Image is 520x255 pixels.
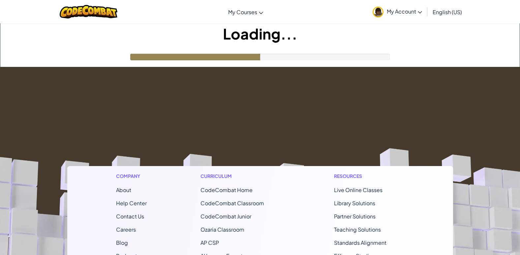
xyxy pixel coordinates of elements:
h1: Resources [334,173,404,180]
a: English (US) [429,3,465,21]
span: CodeCombat Home [200,186,253,193]
a: Teaching Solutions [334,226,381,233]
a: CodeCombat Junior [200,213,251,220]
span: Contact Us [116,213,144,220]
span: My Courses [228,9,257,15]
a: Live Online Classes [334,186,382,193]
img: CodeCombat logo [60,5,117,18]
h1: Company [116,173,147,180]
a: Blog [116,239,128,246]
a: AP CSP [200,239,219,246]
span: English (US) [433,9,462,15]
a: Library Solutions [334,200,375,207]
img: avatar [373,7,383,17]
a: CodeCombat Classroom [200,200,264,207]
a: Careers [116,226,136,233]
h1: Loading... [0,23,520,44]
a: About [116,186,131,193]
h1: Curriculum [200,173,280,180]
a: Ozaria Classroom [200,226,244,233]
a: Help Center [116,200,147,207]
a: Partner Solutions [334,213,376,220]
a: My Courses [225,3,266,21]
a: My Account [369,1,425,22]
span: My Account [387,8,422,15]
a: Standards Alignment [334,239,386,246]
